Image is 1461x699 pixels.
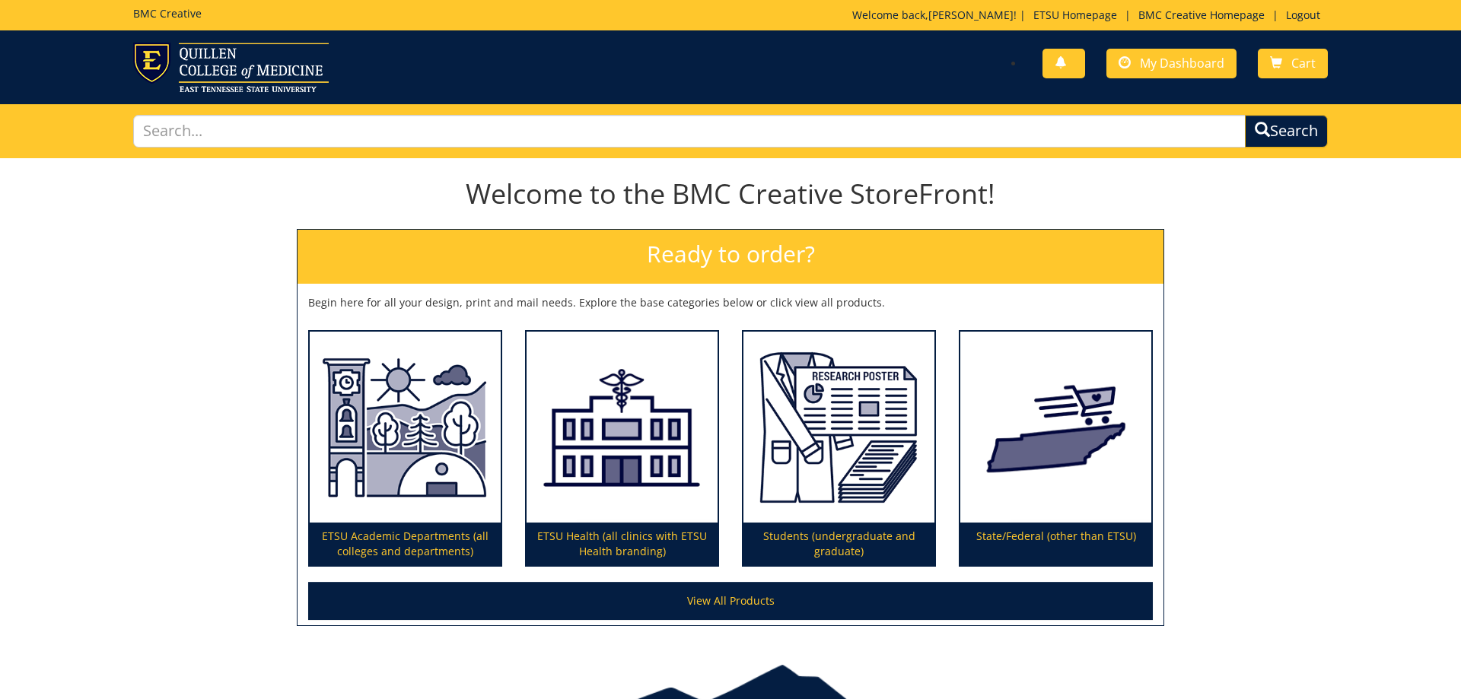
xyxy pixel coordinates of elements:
img: State/Federal (other than ETSU) [960,332,1151,523]
h2: Ready to order? [298,230,1163,284]
a: View All Products [308,582,1153,620]
h5: BMC Creative [133,8,202,19]
a: BMC Creative Homepage [1131,8,1272,22]
a: [PERSON_NAME] [928,8,1014,22]
a: Logout [1278,8,1328,22]
h1: Welcome to the BMC Creative StoreFront! [297,179,1164,209]
p: State/Federal (other than ETSU) [960,523,1151,565]
p: Begin here for all your design, print and mail needs. Explore the base categories below or click ... [308,295,1153,310]
p: ETSU Academic Departments (all colleges and departments) [310,523,501,565]
img: Students (undergraduate and graduate) [743,332,934,523]
p: Welcome back, ! | | | [852,8,1328,23]
a: Cart [1258,49,1328,78]
a: Students (undergraduate and graduate) [743,332,934,566]
a: My Dashboard [1106,49,1237,78]
p: ETSU Health (all clinics with ETSU Health branding) [527,523,718,565]
span: Cart [1291,55,1316,71]
a: State/Federal (other than ETSU) [960,332,1151,566]
a: ETSU Homepage [1026,8,1125,22]
a: ETSU Health (all clinics with ETSU Health branding) [527,332,718,566]
img: ETSU Academic Departments (all colleges and departments) [310,332,501,523]
img: ETSU logo [133,43,329,92]
a: ETSU Academic Departments (all colleges and departments) [310,332,501,566]
p: Students (undergraduate and graduate) [743,523,934,565]
span: My Dashboard [1140,55,1224,71]
input: Search... [133,115,1246,148]
img: ETSU Health (all clinics with ETSU Health branding) [527,332,718,523]
button: Search [1245,115,1328,148]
